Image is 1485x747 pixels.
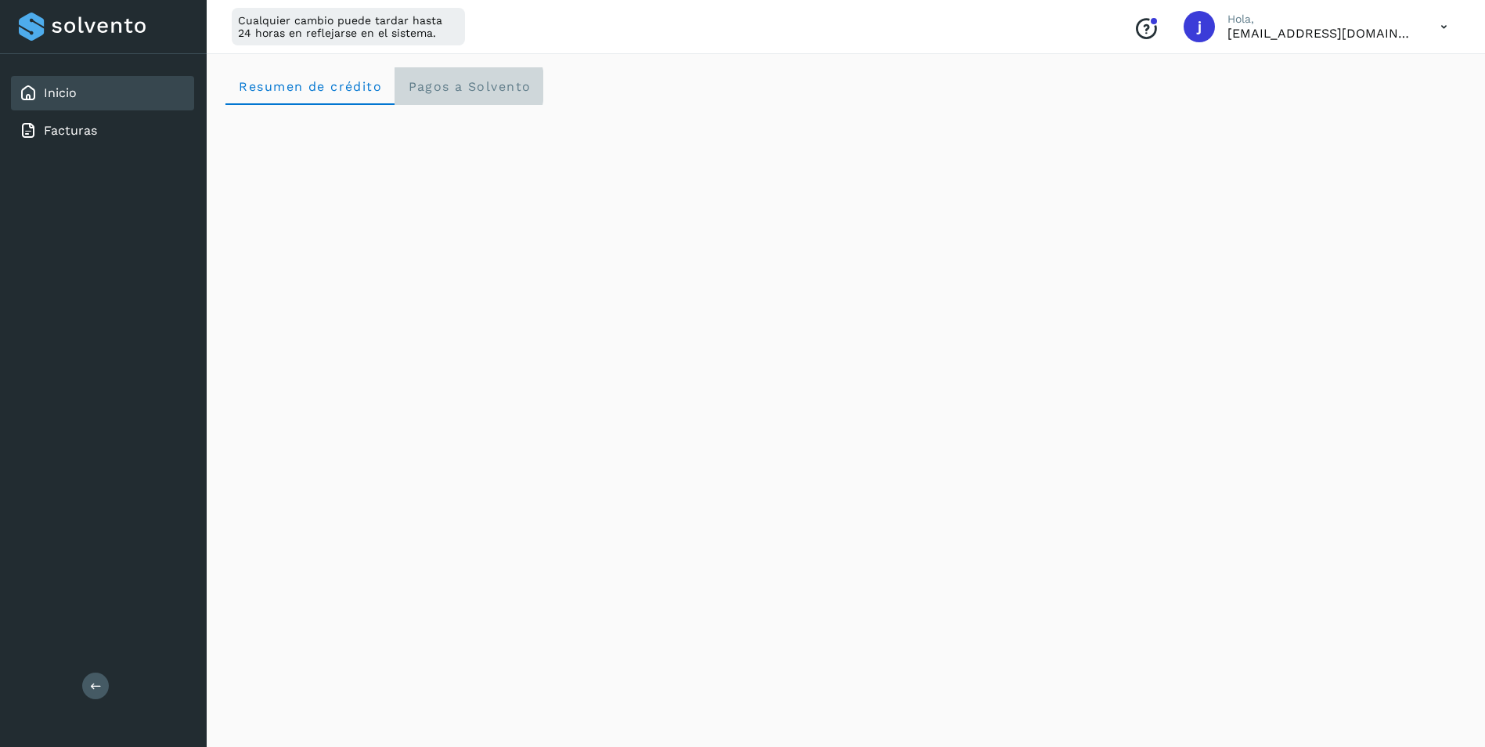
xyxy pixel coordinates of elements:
span: Pagos a Solvento [407,79,531,94]
div: Facturas [11,114,194,148]
a: Inicio [44,85,77,100]
div: Cualquier cambio puede tardar hasta 24 horas en reflejarse en el sistema. [232,8,465,45]
span: Resumen de crédito [238,79,382,94]
p: Hola, [1227,13,1415,26]
div: Inicio [11,76,194,110]
p: juliorodriguez@etitransfer.com.mx [1227,26,1415,41]
a: Facturas [44,123,97,138]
